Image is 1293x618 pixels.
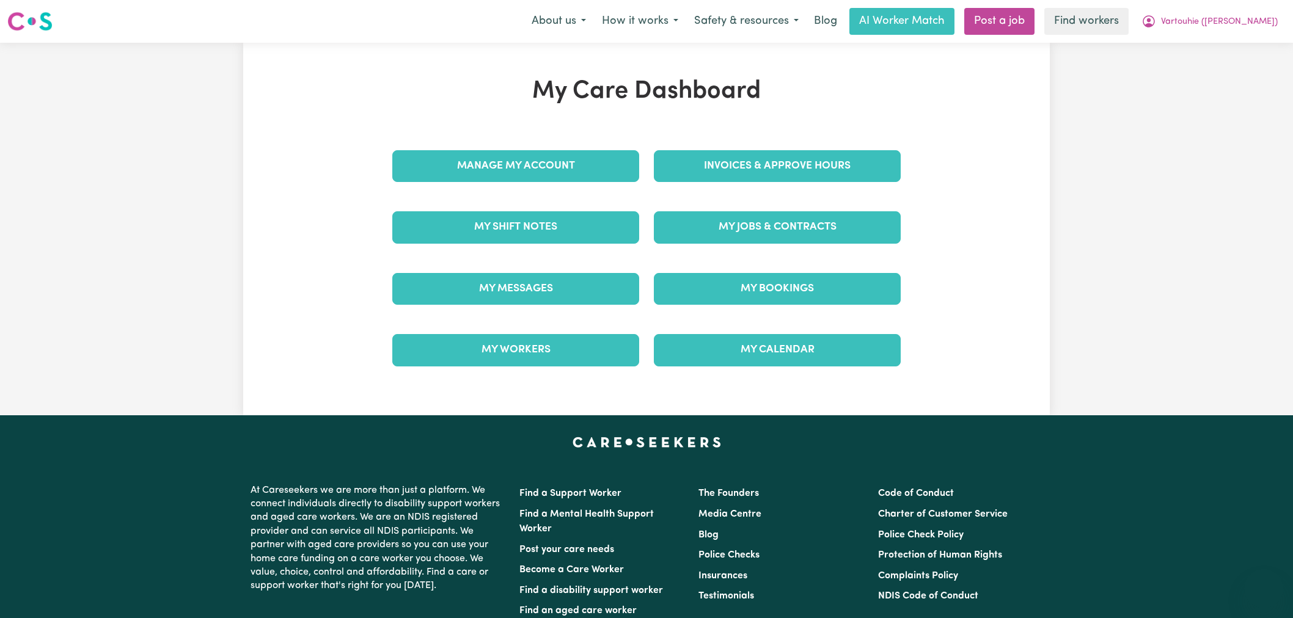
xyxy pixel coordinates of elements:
a: Blog [698,530,719,540]
a: My Messages [392,273,639,305]
a: Find an aged care worker [519,606,637,616]
button: About us [524,9,594,34]
a: Manage My Account [392,150,639,182]
a: Careseekers home page [573,437,721,447]
a: Careseekers logo [7,7,53,35]
a: Insurances [698,571,747,581]
a: Police Checks [698,550,760,560]
a: Protection of Human Rights [878,550,1002,560]
span: Vartouhie ([PERSON_NAME]) [1161,15,1278,29]
a: Post a job [964,8,1035,35]
button: How it works [594,9,686,34]
a: Code of Conduct [878,489,954,498]
a: Find workers [1044,8,1129,35]
a: Complaints Policy [878,571,958,581]
a: Find a Support Worker [519,489,621,498]
img: Careseekers logo [7,10,53,32]
h1: My Care Dashboard [385,77,908,106]
a: Find a disability support worker [519,586,663,595]
p: At Careseekers we are more than just a platform. We connect individuals directly to disability su... [251,479,505,598]
a: Become a Care Worker [519,565,624,575]
a: Find a Mental Health Support Worker [519,509,654,534]
a: NDIS Code of Conduct [878,591,978,601]
a: My Jobs & Contracts [654,211,901,243]
a: Charter of Customer Service [878,509,1008,519]
a: My Workers [392,334,639,366]
a: The Founders [698,489,759,498]
button: Safety & resources [686,9,807,34]
a: My Bookings [654,273,901,305]
a: Invoices & Approve Hours [654,150,901,182]
a: Media Centre [698,509,761,519]
button: My Account [1134,9,1286,34]
iframe: Button to launch messaging window [1244,569,1283,608]
a: My Calendar [654,334,901,366]
a: Post your care needs [519,545,614,554]
a: Police Check Policy [878,530,964,540]
a: Testimonials [698,591,754,601]
a: My Shift Notes [392,211,639,243]
a: AI Worker Match [849,8,954,35]
a: Blog [807,8,844,35]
